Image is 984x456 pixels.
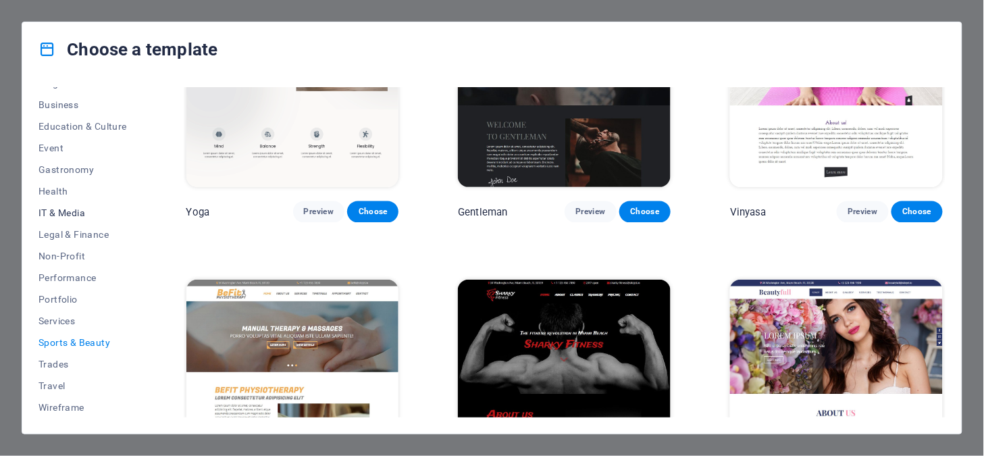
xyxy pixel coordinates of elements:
button: Health [38,180,127,202]
button: Performance [38,267,127,288]
span: Legal & Finance [38,229,127,240]
button: Portfolio [38,288,127,310]
button: Preview [837,201,888,223]
span: IT & Media [38,207,127,218]
span: Choose [902,207,932,218]
button: Preview [293,201,344,223]
p: Gentleman [458,205,507,219]
button: Business [38,94,127,116]
span: Choose [358,207,388,218]
p: Vinyasa [730,205,767,219]
span: Services [38,315,127,326]
span: Travel [38,380,127,391]
button: Choose [347,201,398,223]
span: Preview [304,207,334,218]
span: Sports & Beauty [38,337,127,348]
span: Health [38,186,127,197]
p: Yoga [186,205,210,219]
button: Gastronomy [38,159,127,180]
span: Business [38,99,127,110]
span: Gastronomy [38,164,127,175]
button: Trades [38,353,127,375]
span: Performance [38,272,127,283]
h4: Choose a template [38,39,217,60]
button: Travel [38,375,127,397]
button: Choose [619,201,671,223]
span: Wireframe [38,402,127,413]
span: Preview [575,207,605,218]
button: Choose [891,201,943,223]
button: Sports & Beauty [38,332,127,353]
span: Education & Culture [38,121,127,132]
button: IT & Media [38,202,127,224]
button: Services [38,310,127,332]
button: Non-Profit [38,245,127,267]
span: Choose [630,207,660,218]
span: Preview [848,207,877,218]
button: Legal & Finance [38,224,127,245]
span: Non-Profit [38,251,127,261]
span: Trades [38,359,127,370]
button: Event [38,137,127,159]
button: Preview [565,201,616,223]
span: Event [38,143,127,153]
span: Portfolio [38,294,127,305]
button: Wireframe [38,397,127,418]
button: Education & Culture [38,116,127,137]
